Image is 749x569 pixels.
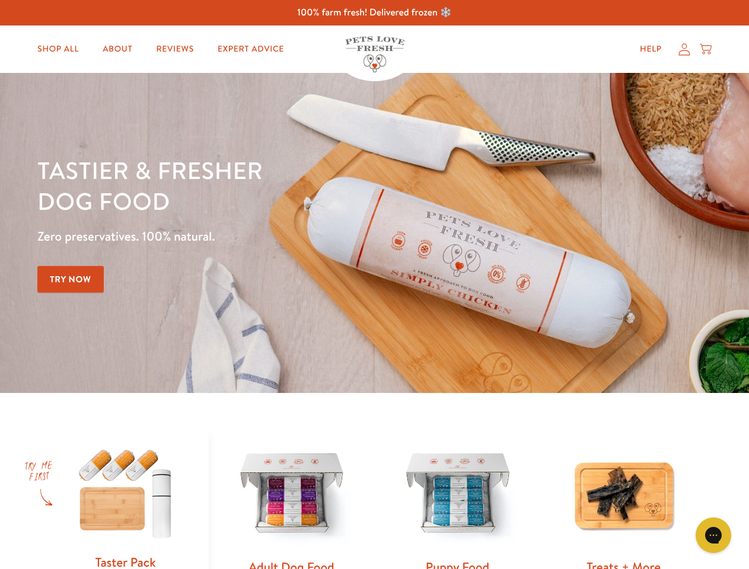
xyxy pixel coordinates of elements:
[208,37,294,61] a: Expert Advice
[345,36,404,72] img: Pets Love Fresh
[93,37,142,61] a: About
[37,266,104,293] a: Try Now
[28,37,88,61] a: Shop All
[690,513,737,557] iframe: Gorgias live chat messenger
[630,37,671,61] a: Help
[37,155,487,216] h1: Tastier & fresher dog food
[37,226,487,247] p: Zero preservatives. 100% natural.
[146,37,203,61] a: Reviews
